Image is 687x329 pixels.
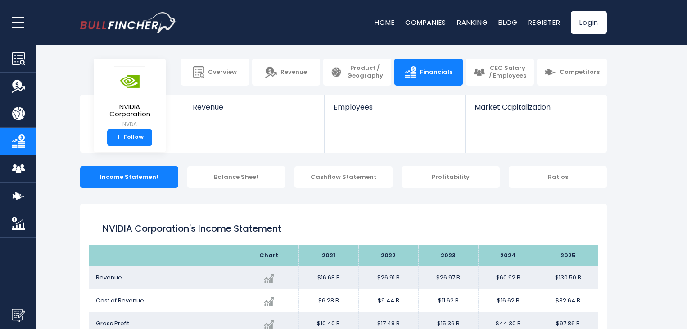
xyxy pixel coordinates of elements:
[252,59,320,86] a: Revenue
[418,266,478,289] td: $26.97 B
[538,289,598,312] td: $32.64 B
[358,245,418,266] th: 2022
[101,103,158,118] span: NVIDIA Corporation
[402,166,500,188] div: Profitability
[100,66,159,129] a: NVIDIA Corporation NVDA
[394,59,462,86] a: Financials
[280,69,307,76] span: Revenue
[475,103,597,111] span: Market Capitalization
[96,319,129,328] span: Gross Profit
[96,273,122,282] span: Revenue
[488,64,527,80] span: CEO Salary / Employees
[80,166,178,188] div: Income Statement
[509,166,607,188] div: Ratios
[323,59,391,86] a: Product / Geography
[466,95,606,127] a: Market Capitalization
[571,11,607,34] a: Login
[80,12,177,33] img: bullfincher logo
[358,266,418,289] td: $26.91 B
[298,245,358,266] th: 2021
[208,69,237,76] span: Overview
[101,120,158,128] small: NVDA
[107,129,152,146] a: +Follow
[466,59,534,86] a: CEO Salary / Employees
[478,289,538,312] td: $16.62 B
[334,103,456,111] span: Employees
[405,18,446,27] a: Companies
[96,296,144,305] span: Cost of Revenue
[560,69,600,76] span: Competitors
[418,245,478,266] th: 2023
[418,289,478,312] td: $11.62 B
[528,18,560,27] a: Register
[187,166,285,188] div: Balance Sheet
[298,289,358,312] td: $6.28 B
[80,12,177,33] a: Go to homepage
[346,64,384,80] span: Product / Geography
[457,18,488,27] a: Ranking
[478,245,538,266] th: 2024
[298,266,358,289] td: $16.68 B
[358,289,418,312] td: $9.44 B
[181,59,249,86] a: Overview
[537,59,607,86] a: Competitors
[498,18,517,27] a: Blog
[116,133,121,142] strong: +
[193,103,316,111] span: Revenue
[420,69,452,76] span: Financials
[538,245,598,266] th: 2025
[325,95,465,127] a: Employees
[184,95,325,127] a: Revenue
[294,166,393,188] div: Cashflow Statement
[239,245,298,266] th: Chart
[375,18,394,27] a: Home
[478,266,538,289] td: $60.92 B
[103,222,584,235] h1: NVIDIA Corporation's Income Statement
[538,266,598,289] td: $130.50 B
